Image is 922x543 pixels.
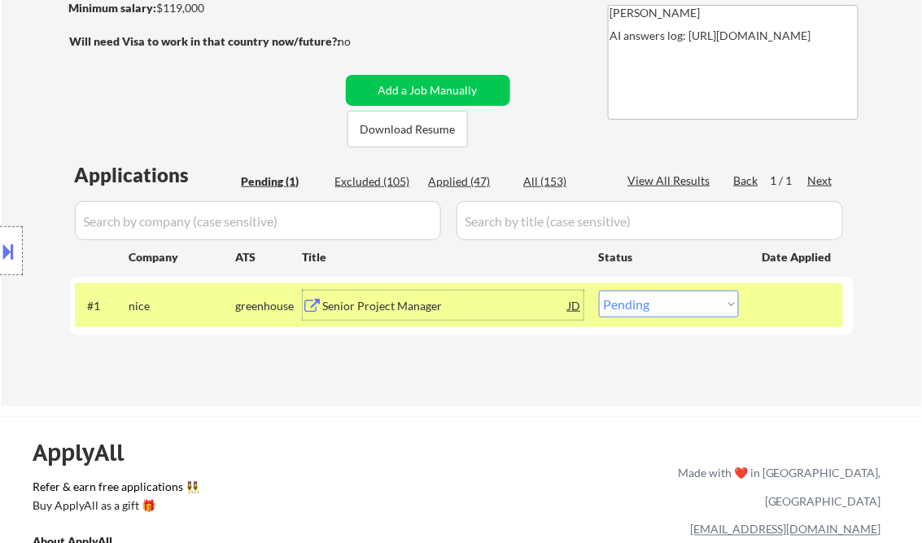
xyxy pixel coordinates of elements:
[303,249,583,265] div: Title
[33,439,142,466] div: ApplyAll
[33,501,195,512] div: Buy ApplyAll as a gift 🎁
[339,33,385,50] div: no
[33,481,338,498] a: Refer & earn free applications 👯‍♀️
[690,523,881,536] a: [EMAIL_ADDRESS][DOMAIN_NAME]
[763,249,834,265] div: Date Applied
[69,1,157,15] strong: Minimum salary:
[599,242,739,271] div: Status
[335,173,417,190] div: Excluded (105)
[33,498,195,519] a: Buy ApplyAll as a gift 🎁
[457,201,843,240] input: Search by title (case sensitive)
[808,173,834,189] div: Next
[734,173,760,189] div: Back
[524,173,605,190] div: All (153)
[347,111,468,147] button: Download Resume
[567,291,583,320] div: JD
[429,173,510,190] div: Applied (47)
[628,173,715,189] div: View All Results
[323,298,569,314] div: Senior Project Manager
[771,173,808,189] div: 1 / 1
[671,458,881,515] div: Made with ❤️ in [GEOGRAPHIC_DATA], [GEOGRAPHIC_DATA]
[346,75,510,106] button: Add a Job Manually
[70,34,341,48] strong: Will need Visa to work in that country now/future?:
